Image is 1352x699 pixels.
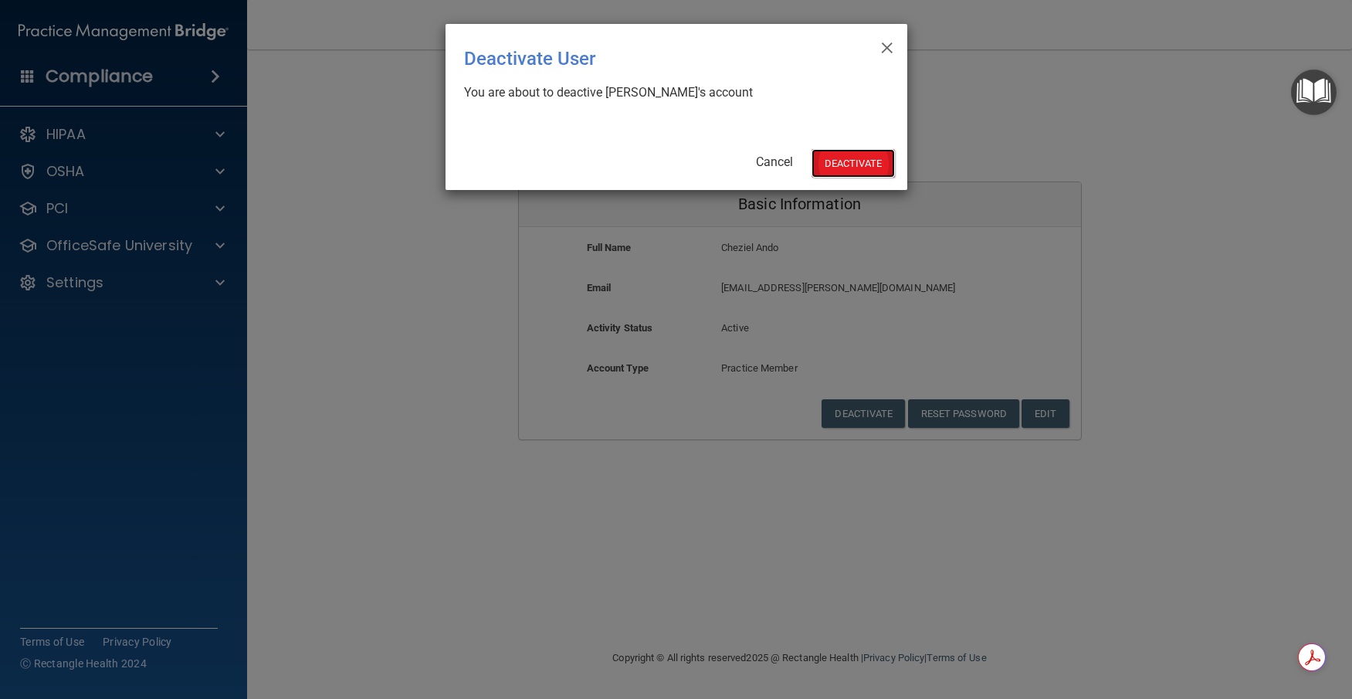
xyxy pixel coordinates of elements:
[464,84,876,101] div: You are about to deactive [PERSON_NAME]'s account
[1291,70,1337,115] button: Open Resource Center
[812,149,895,178] button: Deactivate
[464,36,825,81] div: Deactivate User
[880,30,894,61] span: ×
[756,154,793,169] a: Cancel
